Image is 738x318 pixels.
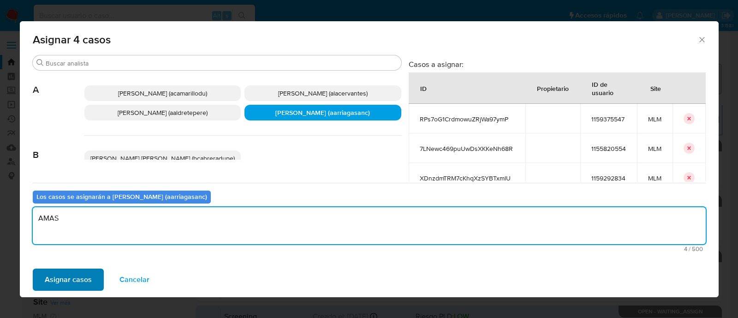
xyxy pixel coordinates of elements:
span: RPs7oG1CrdmowuZRjWa97ymP [420,115,514,123]
div: [PERSON_NAME] (acamarillodu) [84,85,241,101]
button: icon-button [684,172,695,183]
span: [PERSON_NAME] (aarriagasanc) [275,108,370,117]
button: Cerrar ventana [697,35,706,43]
span: MLM [648,115,661,123]
span: XDnzdmTRM7cKhqXzSYBTxmlU [420,174,514,182]
span: Asignar casos [45,270,92,290]
button: Buscar [36,59,44,66]
button: Asignar casos [33,269,104,291]
span: MLM [648,174,661,182]
div: Site [639,77,672,99]
div: [PERSON_NAME] (aaldretepere) [84,105,241,120]
div: [PERSON_NAME] (aarriagasanc) [244,105,401,120]
span: [PERSON_NAME] (acamarillodu) [118,89,207,98]
span: 7LNewc469puUwDsXKKeNh68R [420,144,514,153]
span: 1159375547 [591,115,626,123]
span: [PERSON_NAME] (aaldretepere) [118,108,208,117]
b: Los casos se asignarán a [PERSON_NAME] (aarriagasanc) [36,192,207,201]
div: ID de usuario [581,73,637,103]
span: Cancelar [119,270,149,290]
input: Buscar analista [46,59,398,67]
span: 1155820554 [591,144,626,153]
button: icon-button [684,143,695,154]
button: icon-button [684,113,695,124]
span: Asignar 4 casos [33,34,698,45]
div: Propietario [526,77,580,99]
span: [PERSON_NAME] (alacervantes) [278,89,368,98]
span: B [33,136,84,161]
span: A [33,71,84,96]
div: [PERSON_NAME] (alacervantes) [244,85,401,101]
textarea: AMAS [33,207,706,244]
div: [PERSON_NAME] [PERSON_NAME] (bcabreradupe) [84,150,241,166]
h3: Casos a asignar: [409,60,706,69]
div: assign-modal [20,21,719,297]
button: Cancelar [107,269,161,291]
span: [PERSON_NAME] [PERSON_NAME] (bcabreradupe) [90,154,235,163]
span: 1159292834 [591,174,626,182]
span: MLM [648,144,661,153]
div: ID [409,77,438,99]
span: Máximo 500 caracteres [36,246,703,252]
